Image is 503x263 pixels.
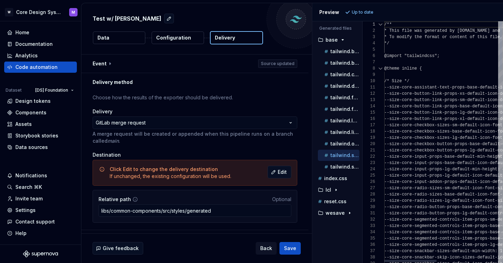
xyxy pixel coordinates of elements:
button: Delivery [210,31,263,44]
div: Code automation [15,64,58,71]
p: Configuration [156,34,191,41]
a: Storybook stories [4,130,77,141]
span: Back [260,245,272,252]
div: Components [15,109,46,116]
div: Invite team [15,195,43,202]
div: Settings [15,207,36,214]
div: If unchanged, the existing configuration will be used. [110,166,231,180]
a: Analytics [4,50,77,61]
div: Analytics [15,52,38,59]
span: Save [284,245,296,252]
div: Data sources [15,144,48,151]
span: Click Edit to change the delivery destination [110,166,218,172]
button: Back [256,242,277,255]
button: Give feedback [93,242,143,255]
div: Preview [319,9,339,16]
a: Design tokens [4,95,77,107]
p: Data [97,34,109,41]
p: A merge request will be created or appended when this pipeline runs on a branch called . [93,130,297,144]
div: Assets [15,121,32,128]
a: Invite team [4,193,77,204]
span: [DS] Foundation [35,87,68,93]
a: Home [4,27,77,38]
button: Contact support [4,216,77,227]
span: Give feedback [103,245,139,252]
div: Help [15,230,27,237]
div: Documentation [15,41,53,48]
div: Home [15,29,29,36]
a: Data sources [4,142,77,153]
label: Relative path [99,196,131,203]
div: Search ⌘K [15,184,42,191]
button: Help [4,228,77,239]
div: Design tokens [15,98,51,105]
button: Edit [268,166,291,178]
button: WCore Design SystemM [1,5,80,20]
a: Documentation [4,38,77,50]
div: M [72,9,75,15]
button: [DS] Foundation [32,85,77,95]
svg: Supernova Logo [23,250,58,257]
button: Data [93,31,145,44]
div: Contact support [15,218,55,225]
label: Destination [93,151,121,158]
p: Choose how the results of the exporter should be delivered. [93,94,297,101]
div: Dataset [6,87,22,93]
p: Delivery [215,34,235,41]
button: Configuration [152,31,204,44]
p: Up to date [352,9,373,15]
button: Save [279,242,301,255]
a: Assets [4,119,77,130]
button: Search ⌘K [4,182,77,193]
a: Components [4,107,77,118]
div: Notifications [15,172,47,179]
div: Storybook stories [15,132,58,139]
div: Core Design System [16,9,61,16]
span: Optional [272,196,291,202]
p: Test w/ [PERSON_NAME] [93,14,161,23]
a: Settings [4,205,77,216]
div: W [5,8,13,16]
i: main [108,138,119,144]
label: Delivery [93,108,112,115]
span: Edit [278,169,287,176]
a: Code automation [4,62,77,73]
button: Notifications [4,170,77,181]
